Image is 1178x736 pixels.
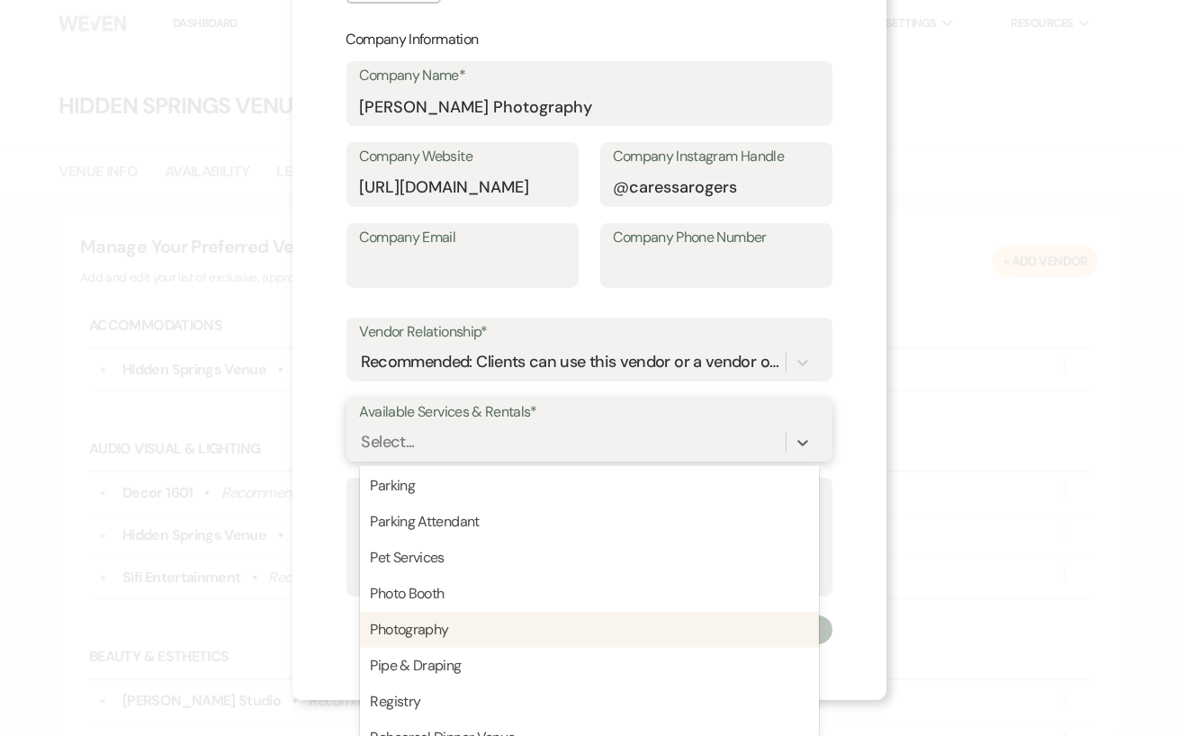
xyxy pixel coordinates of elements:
[360,144,565,170] label: Company Website
[614,225,819,251] label: Company Phone Number
[360,399,819,426] label: Available Services & Rentals*
[360,225,565,251] label: Company Email
[346,28,832,51] p: Company Information
[614,175,629,200] div: @
[360,468,819,504] div: Parking
[360,540,819,576] div: Pet Services
[360,684,819,720] div: Registry
[360,63,819,89] label: Company Name*
[360,648,819,684] div: Pipe & Draping
[360,612,819,648] div: Photography
[362,350,780,374] div: Recommended: Clients can use this vendor or a vendor of their choice.
[360,576,819,612] div: Photo Booth
[614,144,819,170] label: Company Instagram Handle
[360,504,819,540] div: Parking Attendant
[360,319,819,346] label: Vendor Relationship*
[362,430,415,454] div: Select...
